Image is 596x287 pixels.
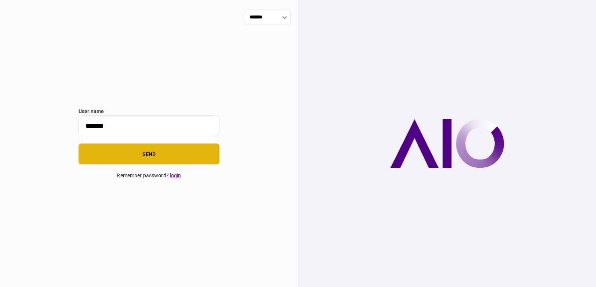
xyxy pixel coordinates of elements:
a: login [170,172,181,178]
input: show language options [245,10,291,25]
button: send [79,143,219,164]
label: user name [79,108,219,115]
input: user name [79,115,219,136]
div: remember password ? [79,172,219,179]
img: AIO company logo [390,119,504,168]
